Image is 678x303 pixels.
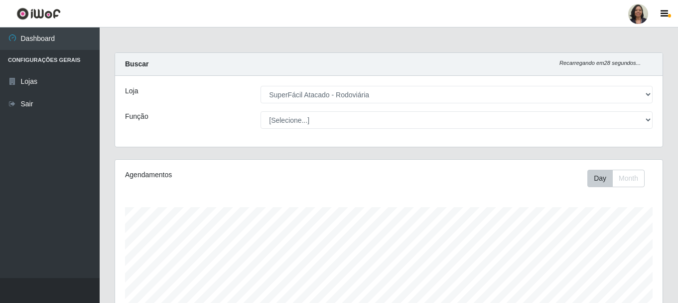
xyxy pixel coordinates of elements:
[125,111,148,122] label: Função
[16,7,61,20] img: CoreUI Logo
[587,170,653,187] div: Toolbar with button groups
[125,86,138,96] label: Loja
[587,170,613,187] button: Day
[559,60,641,66] i: Recarregando em 28 segundos...
[587,170,645,187] div: First group
[612,170,645,187] button: Month
[125,60,148,68] strong: Buscar
[125,170,336,180] div: Agendamentos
